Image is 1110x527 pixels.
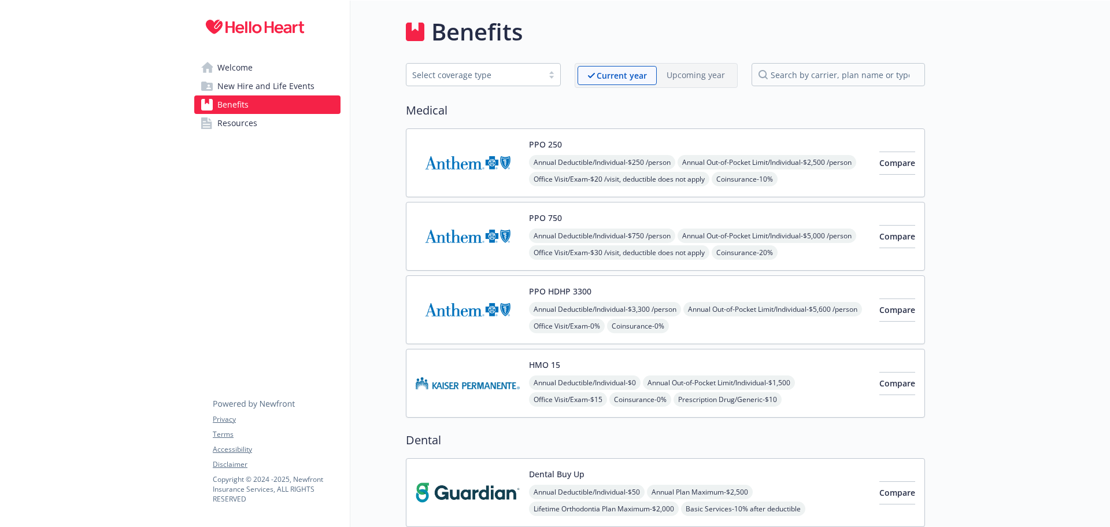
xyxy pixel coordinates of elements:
[194,95,341,114] a: Benefits
[213,429,340,440] a: Terms
[412,69,537,81] div: Select coverage type
[712,172,778,186] span: Coinsurance - 10%
[597,69,647,82] p: Current year
[416,285,520,334] img: Anthem Blue Cross carrier logo
[657,66,735,85] span: Upcoming year
[416,468,520,517] img: Guardian carrier logo
[217,58,253,77] span: Welcome
[217,95,249,114] span: Benefits
[879,157,915,168] span: Compare
[674,392,782,407] span: Prescription Drug/Generic - $10
[879,231,915,242] span: Compare
[643,375,795,390] span: Annual Out-of-Pocket Limit/Individual - $1,500
[529,485,645,499] span: Annual Deductible/Individual - $50
[678,229,856,243] span: Annual Out-of-Pocket Limit/Individual - $5,000 /person
[667,69,725,81] p: Upcoming year
[752,63,925,86] input: search by carrier, plan name or type
[406,102,925,119] h2: Medical
[213,474,340,504] p: Copyright © 2024 - 2025 , Newfront Insurance Services, ALL RIGHTS RESERVED
[217,77,314,95] span: New Hire and Life Events
[879,298,915,322] button: Compare
[529,212,562,224] button: PPO 750
[217,114,257,132] span: Resources
[529,392,607,407] span: Office Visit/Exam - $15
[194,58,341,77] a: Welcome
[416,138,520,187] img: Anthem Blue Cross carrier logo
[609,392,671,407] span: Coinsurance - 0%
[529,285,591,297] button: PPO HDHP 3300
[879,152,915,175] button: Compare
[683,302,862,316] span: Annual Out-of-Pocket Limit/Individual - $5,600 /person
[529,155,675,169] span: Annual Deductible/Individual - $250 /person
[529,375,641,390] span: Annual Deductible/Individual - $0
[681,502,805,516] span: Basic Services - 10% after deductible
[194,77,341,95] a: New Hire and Life Events
[406,432,925,449] h2: Dental
[678,155,856,169] span: Annual Out-of-Pocket Limit/Individual - $2,500 /person
[529,229,675,243] span: Annual Deductible/Individual - $750 /person
[647,485,753,499] span: Annual Plan Maximum - $2,500
[879,487,915,498] span: Compare
[529,172,709,186] span: Office Visit/Exam - $20 /visit, deductible does not apply
[416,359,520,408] img: Kaiser Permanente Insurance Company carrier logo
[879,481,915,504] button: Compare
[529,245,709,260] span: Office Visit/Exam - $30 /visit, deductible does not apply
[529,359,560,371] button: HMO 15
[431,14,523,49] h1: Benefits
[213,459,340,470] a: Disclaimer
[879,304,915,315] span: Compare
[213,414,340,425] a: Privacy
[607,319,669,333] span: Coinsurance - 0%
[879,372,915,395] button: Compare
[879,378,915,389] span: Compare
[529,138,562,150] button: PPO 250
[194,114,341,132] a: Resources
[879,225,915,248] button: Compare
[213,444,340,455] a: Accessibility
[529,502,679,516] span: Lifetime Orthodontia Plan Maximum - $2,000
[416,212,520,261] img: Anthem Blue Cross carrier logo
[529,319,605,333] span: Office Visit/Exam - 0%
[529,302,681,316] span: Annual Deductible/Individual - $3,300 /person
[712,245,778,260] span: Coinsurance - 20%
[529,468,584,480] button: Dental Buy Up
